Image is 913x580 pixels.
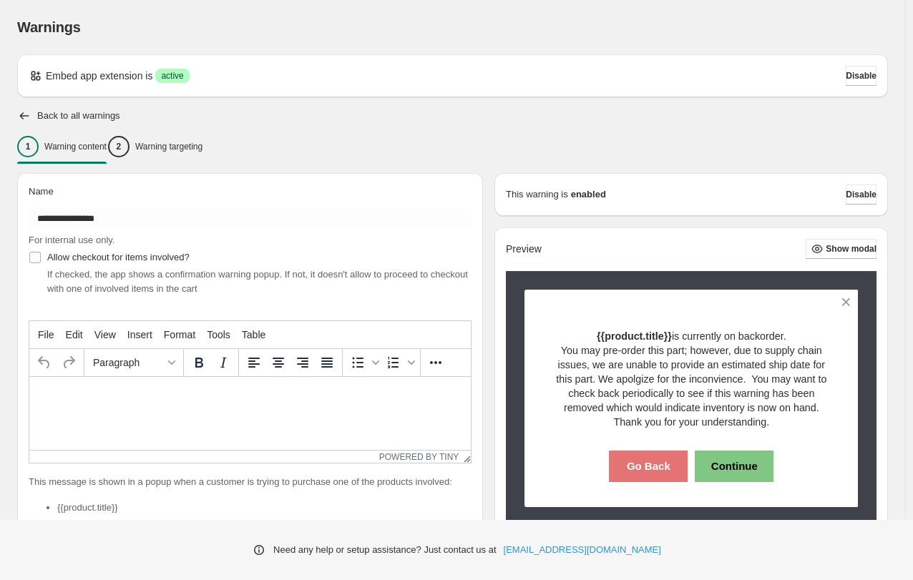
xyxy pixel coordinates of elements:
button: Disable [846,185,877,205]
button: Show modal [806,239,877,259]
span: Name [29,186,54,197]
span: Allow checkout for items involved? [47,252,190,262]
span: Warnings [17,19,81,35]
button: Align left [242,350,266,375]
p: is currently on backorder. [550,329,834,343]
h2: Back to all warnings [37,110,120,122]
a: [EMAIL_ADDRESS][DOMAIN_NAME] [504,543,661,557]
button: Bold [187,350,211,375]
span: View [94,329,116,340]
p: This warning is [506,187,568,202]
span: Paragraph [93,357,163,368]
iframe: Rich Text Area [29,377,471,450]
button: Go Back [609,451,688,482]
button: Disable [846,66,877,86]
span: Disable [846,70,877,82]
p: You may pre-order this part; however, due to supply chain issues, we are unable to provide an est... [550,343,834,429]
div: Bullet list [346,350,381,375]
button: Redo [57,350,81,375]
h2: Preview [506,243,542,255]
button: Justify [315,350,339,375]
span: Disable [846,189,877,200]
span: active [161,70,183,82]
button: 1Warning content [17,132,107,162]
strong: enabled [571,187,606,202]
div: Resize [459,451,471,463]
p: Warning content [44,141,107,152]
button: 2Warning targeting [108,132,202,162]
a: Powered by Tiny [379,452,459,462]
strong: {{product.title}} [597,330,672,342]
p: Embed app extension is [46,69,152,83]
div: 2 [108,136,130,157]
span: Format [164,329,195,340]
button: More... [424,350,448,375]
button: Align right [290,350,315,375]
span: Edit [66,329,83,340]
p: This message is shown in a popup when a customer is trying to purchase one of the products involved: [29,475,472,489]
div: Numbered list [381,350,417,375]
li: {{product.title}} [57,501,472,515]
span: Insert [127,329,152,340]
button: Undo [32,350,57,375]
button: Continue [695,451,773,482]
span: Show modal [826,243,877,255]
button: Formats [87,350,180,375]
span: Table [242,329,265,340]
span: For internal use only. [29,235,114,245]
div: 1 [17,136,39,157]
button: Italic [211,350,235,375]
span: If checked, the app shows a confirmation warning popup. If not, it doesn't allow to proceed to ch... [47,269,468,294]
span: File [38,329,54,340]
p: Warning targeting [135,141,202,152]
button: Align center [266,350,290,375]
span: Tools [207,329,230,340]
